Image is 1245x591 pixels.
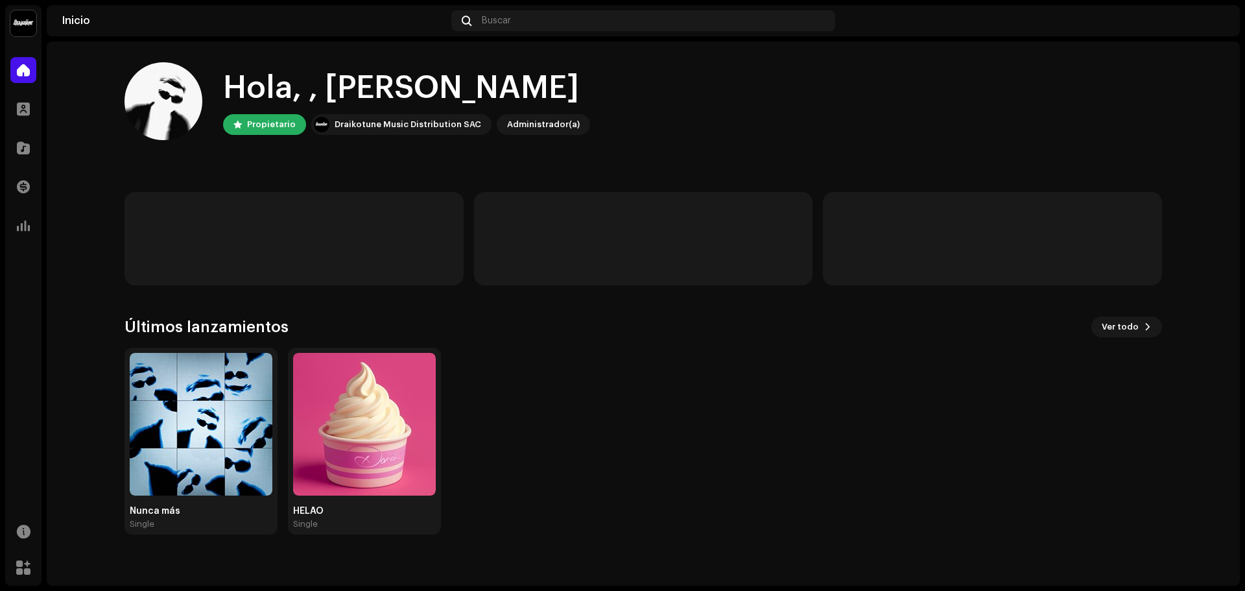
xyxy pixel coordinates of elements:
img: d7811bf8-cb82-442a-9d59-723c3a077a80 [130,353,272,496]
img: 1337ff03-f074-4486-9cef-2380347bb53c [293,353,436,496]
div: Single [130,519,154,529]
div: Single [293,519,318,529]
div: Hola, , [PERSON_NAME] [223,67,590,109]
div: HELAO [293,506,436,516]
img: 97ca020c-5a03-4bcf-a067-0cf14d982aca [124,62,202,140]
span: Buscar [482,16,511,26]
button: Ver todo [1091,317,1162,337]
div: Administrador(a) [507,117,580,132]
h3: Últimos lanzamientos [124,317,289,337]
div: Nunca más [130,506,272,516]
div: Draikotune Music Distribution SAC [335,117,481,132]
div: Inicio [62,16,446,26]
img: 10370c6a-d0e2-4592-b8a2-38f444b0ca44 [314,117,329,132]
span: Ver todo [1102,314,1139,340]
img: 10370c6a-d0e2-4592-b8a2-38f444b0ca44 [10,10,36,36]
img: 97ca020c-5a03-4bcf-a067-0cf14d982aca [1203,10,1224,31]
div: Propietario [247,117,296,132]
